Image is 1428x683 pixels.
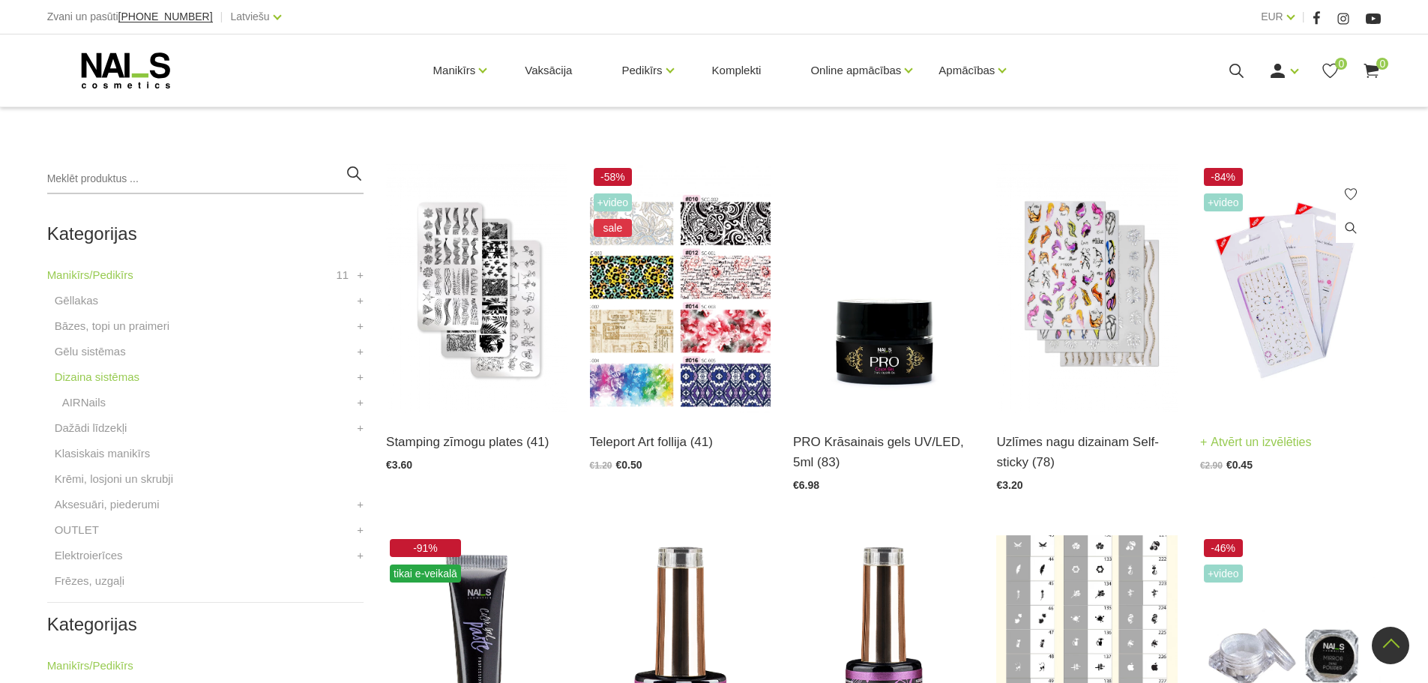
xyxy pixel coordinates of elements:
[1200,460,1223,471] span: €2.90
[1376,58,1388,70] span: 0
[357,317,364,335] a: +
[357,419,364,437] a: +
[513,34,584,106] a: Vaksācija
[1321,61,1340,80] a: 0
[590,460,612,471] span: €1.20
[47,7,213,26] div: Zvani un pasūti
[390,539,461,557] span: -91%
[621,40,662,100] a: Pedikīrs
[616,459,642,471] span: €0.50
[55,343,126,361] a: Gēlu sistēmas
[55,470,173,488] a: Krēmi, losjoni un skrubji
[1362,61,1381,80] a: 0
[390,565,461,583] span: tikai e-veikalā
[55,368,139,386] a: Dizaina sistēmas
[1204,565,1243,583] span: +Video
[357,496,364,514] a: +
[357,368,364,386] a: +
[1204,539,1243,557] span: -46%
[996,479,1022,491] span: €3.20
[386,432,567,452] a: Stamping zīmogu plates (41)
[62,394,106,412] a: AIRNails
[55,419,127,437] a: Dažādi līdzekļi
[55,445,151,463] a: Klasiskais manikīrs
[594,193,633,211] span: +Video
[47,615,364,634] h2: Kategorijas
[700,34,774,106] a: Komplekti
[118,11,213,22] a: [PHONE_NUMBER]
[47,657,133,675] a: Manikīrs/Pedikīrs
[594,219,633,237] span: sale
[55,496,160,514] a: Aksesuāri, piederumi
[55,521,99,539] a: OUTLET
[231,7,270,25] a: Latviešu
[1335,58,1347,70] span: 0
[793,432,974,472] a: PRO Krāsainais gels UV/LED, 5ml (83)
[55,292,98,310] a: Gēllakas
[433,40,476,100] a: Manikīrs
[386,459,412,471] span: €3.60
[357,266,364,284] a: +
[47,224,364,244] h2: Kategorijas
[47,164,364,194] input: Meklēt produktus ...
[118,10,213,22] span: [PHONE_NUMBER]
[594,168,633,186] span: -58%
[55,317,169,335] a: Bāzes, topi un praimeri
[1204,168,1243,186] span: -84%
[220,7,223,26] span: |
[996,164,1177,413] img: Dažādu stilu nagu uzlīmes. Piemērotas gan modelētiem nagiem, gan gēllakas pārklājumam. Pamatam na...
[47,266,133,284] a: Manikīrs/Pedikīrs
[55,547,123,565] a: Elektroierīces
[996,432,1177,472] a: Uzlīmes nagu dizainam Self-sticky (78)
[1200,432,1312,453] a: Atvērt un izvēlēties
[590,164,771,413] img: Folija nagu dizainam, paredzēta lietot kopā ar Teleport Sticky Gel.Piedāvājumā 40 veidi, 20 x 4cm...
[939,40,995,100] a: Apmācības
[357,343,364,361] a: +
[1226,459,1253,471] span: €0.45
[590,432,771,452] a: Teleport Art follija (41)
[810,40,901,100] a: Online apmācības
[1200,164,1381,413] img: Profesionālās dizaina uzlīmes nagiem...
[793,479,819,491] span: €6.98
[336,266,349,284] span: 11
[357,292,364,310] a: +
[55,572,124,590] a: Frēzes, uzgaļi
[357,547,364,565] a: +
[1302,7,1305,26] span: |
[357,394,364,412] a: +
[793,164,974,413] img: Augstas kvalitātes krāsainie geli ar 4D pigmentu un piesātinātu toni. Dod iespēju zīmēt smalkas l...
[1204,193,1243,211] span: +Video
[357,521,364,539] a: +
[386,164,567,413] img: Metāla zīmogošanas plate. Augstas kvalitātes gravējums garantē pat vismazāko detaļu atspiedumu. P...
[1261,7,1283,25] a: EUR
